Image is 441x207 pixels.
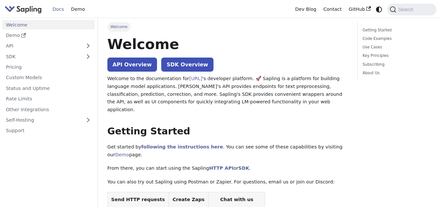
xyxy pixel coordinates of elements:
a: Support [2,126,95,135]
button: Search (Command+K) [387,4,436,15]
a: Pricing [2,62,95,72]
span: Welcome [107,22,131,31]
a: Docs [49,4,68,14]
a: Contact [320,4,345,14]
a: following the instructions here [141,144,223,149]
a: Welcome [2,20,95,29]
a: Other Integrations [2,105,95,114]
a: About Us [363,70,429,76]
img: Sapling.ai [5,5,42,14]
a: Rate Limits [2,94,95,104]
a: Subscribing [363,61,429,68]
a: Getting Started [363,27,429,33]
a: SDK Overview [161,58,213,72]
p: Get started by . You can see some of these capabilities by visiting our page. [107,143,348,159]
a: Code Examples [363,36,429,42]
p: From there, you can start using the Sapling or . [107,164,348,172]
p: Welcome to the documentation for 's developer platform. 🚀 Sapling is a platform for building lang... [107,75,348,114]
a: HTTP API [209,165,234,171]
a: Custom Models [2,73,95,82]
h1: Welcome [107,35,348,53]
button: Expand sidebar category 'API' [82,41,95,51]
a: Demo [68,4,88,14]
a: SDK [238,165,249,171]
p: You can also try out Sapling using Postman or Zapier. For questions, email us or join our Discord: [107,178,348,186]
a: GitHub [345,4,374,14]
button: Switch between dark and light mode (currently system mode) [374,5,384,14]
a: Dev Blog [291,4,320,14]
a: API Overview [107,58,157,72]
a: Use Cases [363,44,429,50]
a: [URL] [189,76,202,81]
span: Search [396,7,417,12]
a: Self-Hosting [2,115,95,125]
a: Sapling.aiSapling.ai [5,5,44,14]
a: SDK [2,52,82,61]
nav: Breadcrumbs [107,22,348,31]
h2: Getting Started [107,126,348,137]
a: Demo [115,152,129,157]
a: API [2,41,82,51]
a: Key Principles [363,53,429,59]
button: Expand sidebar category 'SDK' [82,52,95,61]
a: Demo [2,31,95,40]
a: Status and Uptime [2,83,95,93]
